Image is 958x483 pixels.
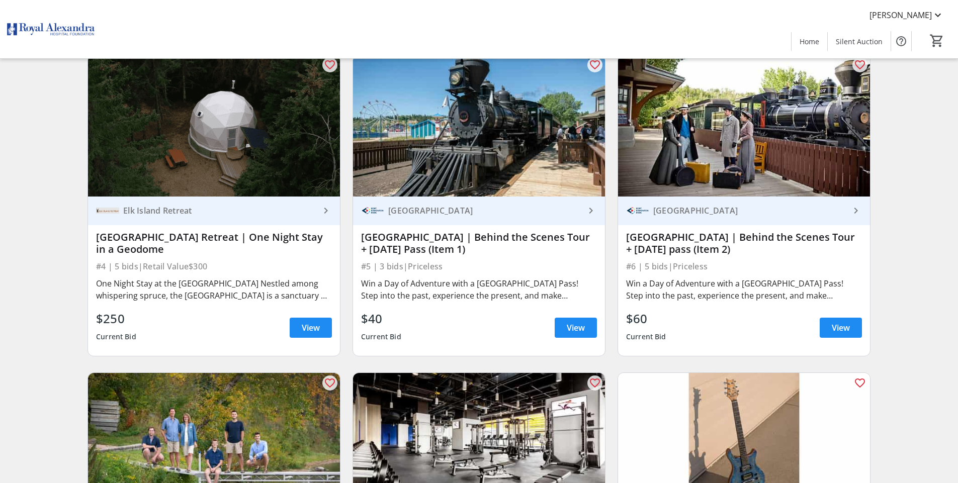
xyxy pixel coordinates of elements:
div: Current Bid [96,328,136,346]
button: [PERSON_NAME] [861,7,952,23]
mat-icon: favorite_outline [854,377,866,389]
div: Win a Day of Adventure with a [GEOGRAPHIC_DATA] Pass! Step into the past, experience the present,... [626,277,862,302]
div: Current Bid [361,328,401,346]
div: $250 [96,310,136,328]
div: Win a Day of Adventure with a [GEOGRAPHIC_DATA] Pass! Step into the past, experience the present,... [361,277,597,302]
a: Fort Edmonton Park[GEOGRAPHIC_DATA] [353,197,605,225]
img: Fort Edmonton Park [626,199,649,222]
span: View [567,322,585,334]
div: [GEOGRAPHIC_DATA] | Behind the Scenes Tour + [DATE] pass (Item 2) [626,231,862,255]
mat-icon: keyboard_arrow_right [850,205,862,217]
div: [GEOGRAPHIC_DATA] | Behind the Scenes Tour + [DATE] Pass (Item 1) [361,231,597,255]
span: Silent Auction [836,36,883,47]
img: Fort Edmonton Park | Behind the Scenes Tour + 2026 Family Day Pass (Item 1) [353,55,605,197]
img: Elk Island Retreat | One Night Stay in a Geodome [88,55,340,197]
div: $60 [626,310,666,328]
div: Elk Island Retreat [119,206,320,216]
span: View [302,322,320,334]
a: View [820,318,862,338]
div: #6 | 5 bids | Priceless [626,259,862,273]
mat-icon: keyboard_arrow_right [585,205,597,217]
a: Elk Island RetreatElk Island Retreat [88,197,340,225]
button: Help [891,31,911,51]
div: [GEOGRAPHIC_DATA] Retreat | One Night Stay in a Geodome [96,231,332,255]
mat-icon: favorite_outline [589,59,601,71]
div: [GEOGRAPHIC_DATA] [649,206,850,216]
mat-icon: keyboard_arrow_right [320,205,332,217]
a: View [555,318,597,338]
a: Home [792,32,827,51]
a: Silent Auction [828,32,891,51]
span: View [832,322,850,334]
div: #4 | 5 bids | Retail Value $300 [96,259,332,273]
mat-icon: favorite_outline [854,59,866,71]
span: Home [800,36,819,47]
mat-icon: favorite_outline [589,377,601,389]
div: Current Bid [626,328,666,346]
img: Fort Edmonton Park | Behind the Scenes Tour + 2026 Family Day pass (Item 2) [618,55,870,197]
div: [GEOGRAPHIC_DATA] [384,206,585,216]
mat-icon: favorite_outline [324,59,336,71]
img: Royal Alexandra Hospital Foundation's Logo [6,4,96,54]
div: $40 [361,310,401,328]
img: Elk Island Retreat [96,199,119,222]
a: Fort Edmonton Park[GEOGRAPHIC_DATA] [618,197,870,225]
mat-icon: favorite_outline [324,377,336,389]
img: Fort Edmonton Park [361,199,384,222]
span: [PERSON_NAME] [869,9,932,21]
div: #5 | 3 bids | Priceless [361,259,597,273]
button: Cart [928,32,946,50]
div: One Night Stay at the [GEOGRAPHIC_DATA] Nestled among whispering spruce, the [GEOGRAPHIC_DATA] is... [96,277,332,302]
a: View [290,318,332,338]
